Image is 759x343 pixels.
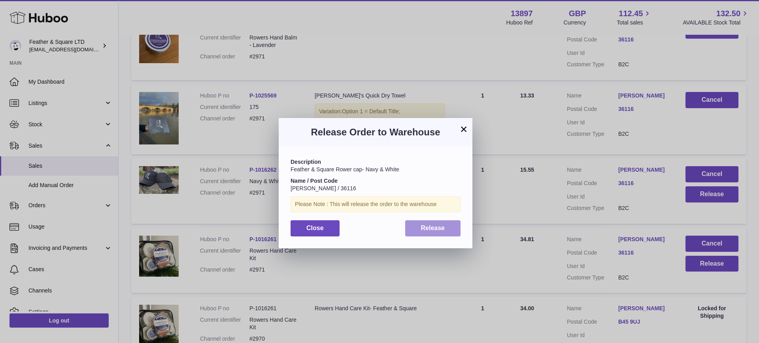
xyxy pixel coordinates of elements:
[291,178,338,184] strong: Name / Post Code
[291,166,399,172] span: Feather & Square Rower cap- Navy & White
[291,196,461,212] div: Please Note : This will release the order to the warehouse
[405,220,461,236] button: Release
[291,159,321,165] strong: Description
[421,225,445,231] span: Release
[291,220,340,236] button: Close
[306,225,324,231] span: Close
[291,126,461,139] h3: Release Order to Warehouse
[291,185,356,191] span: [PERSON_NAME] / 36116
[459,124,468,134] button: ×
